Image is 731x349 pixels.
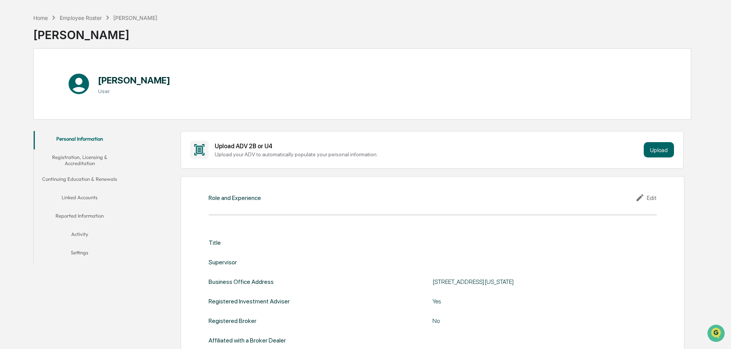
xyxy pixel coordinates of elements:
[34,59,126,66] div: Start new chat
[16,59,30,72] img: 8933085812038_c878075ebb4cc5468115_72.jpg
[98,88,170,94] h3: User
[34,171,126,190] button: Continuing Education & Renewals
[60,15,102,21] div: Employee Roster
[5,168,51,182] a: 🔎Data Lookup
[209,259,237,266] div: Supervisor
[68,125,83,131] span: [DATE]
[432,278,624,285] div: [STREET_ADDRESS][US_STATE]
[55,157,62,164] div: 🗄️
[98,75,170,86] h1: [PERSON_NAME]
[209,317,256,324] div: Registered Broker
[15,157,49,164] span: Preclearance
[8,85,51,91] div: Past conversations
[76,190,93,196] span: Pylon
[34,131,126,263] div: secondary tabs example
[8,97,20,109] img: Tammy Steffen
[33,15,48,21] div: Home
[34,245,126,263] button: Settings
[113,15,157,21] div: [PERSON_NAME]
[432,317,624,324] div: No
[54,190,93,196] a: Powered byPylon
[68,104,83,110] span: [DATE]
[215,143,641,150] div: Upload ADV 2B or U4
[24,125,62,131] span: [PERSON_NAME]
[15,171,48,179] span: Data Lookup
[119,84,139,93] button: See all
[644,142,674,157] button: Upload
[34,131,126,149] button: Personal Information
[63,157,95,164] span: Attestations
[64,104,66,110] span: •
[215,151,641,157] div: Upload your ADV to automatically populate your personal information.
[8,16,139,28] p: How can we help?
[209,239,221,246] div: Title
[8,118,20,130] img: Tammy Steffen
[8,172,14,178] div: 🔎
[8,157,14,164] div: 🖐️
[209,278,274,285] div: Business Office Address
[33,22,157,42] div: [PERSON_NAME]
[209,298,290,305] div: Registered Investment Adviser
[24,104,62,110] span: [PERSON_NAME]
[34,66,105,72] div: We're available if you need us!
[34,190,126,208] button: Linked Accounts
[432,298,624,305] div: Yes
[34,149,126,171] button: Registration, Licensing & Accreditation
[130,61,139,70] button: Start new chat
[64,125,66,131] span: •
[707,324,727,344] iframe: Open customer support
[5,154,52,167] a: 🖐️Preclearance
[52,154,98,167] a: 🗄️Attestations
[635,193,657,202] div: Edit
[209,194,261,202] div: Role and Experience
[209,337,286,344] div: Affiliated with a Broker Dealer
[34,226,126,245] button: Activity
[8,59,21,72] img: 1746055101610-c473b297-6a78-478c-a979-82029cc54cd1
[34,208,126,226] button: Reported Information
